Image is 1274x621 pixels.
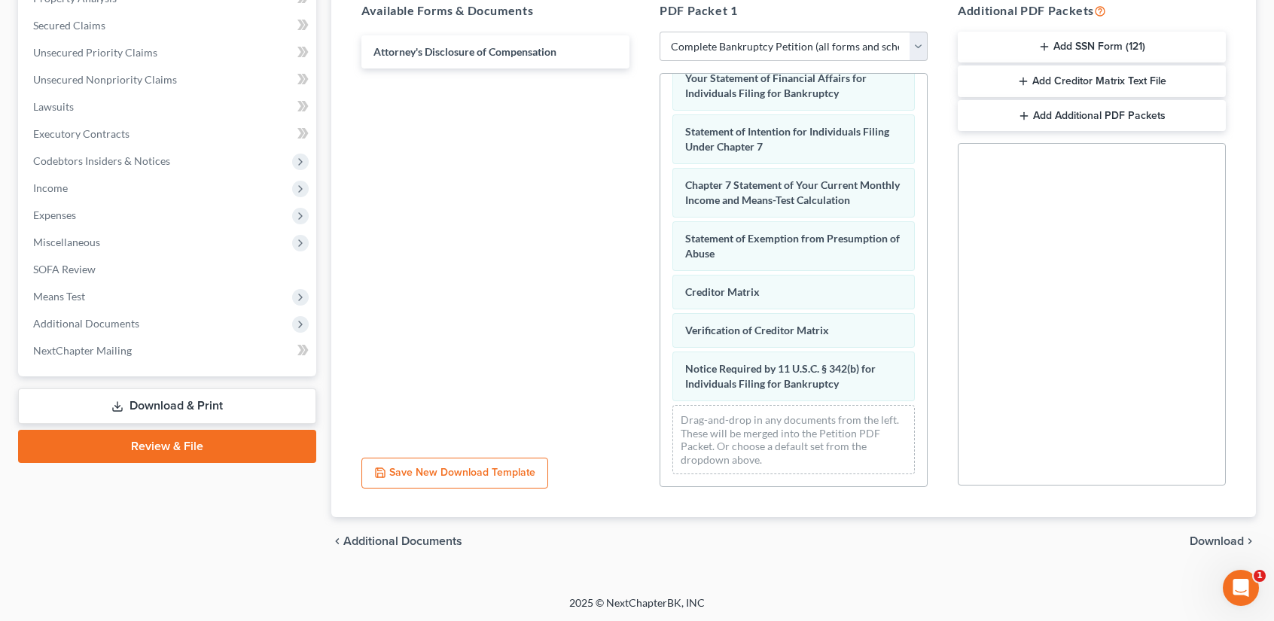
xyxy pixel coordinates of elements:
[33,263,96,275] span: SOFA Review
[21,256,316,283] a: SOFA Review
[33,181,68,194] span: Income
[660,2,928,20] h5: PDF Packet 1
[33,46,157,59] span: Unsecured Priority Claims
[343,535,462,547] span: Additional Documents
[18,430,316,463] a: Review & File
[685,324,829,336] span: Verification of Creditor Matrix
[685,285,760,298] span: Creditor Matrix
[1254,570,1266,582] span: 1
[1223,570,1259,606] iframe: Intercom live chat
[21,12,316,39] a: Secured Claims
[33,154,170,167] span: Codebtors Insiders & Notices
[958,2,1226,20] h5: Additional PDF Packets
[1190,535,1244,547] span: Download
[33,19,105,32] span: Secured Claims
[18,388,316,424] a: Download & Print
[331,535,343,547] i: chevron_left
[33,73,177,86] span: Unsecured Nonpriority Claims
[33,209,76,221] span: Expenses
[21,93,316,120] a: Lawsuits
[331,535,462,547] a: chevron_left Additional Documents
[958,100,1226,132] button: Add Additional PDF Packets
[33,127,130,140] span: Executory Contracts
[361,458,548,489] button: Save New Download Template
[21,66,316,93] a: Unsecured Nonpriority Claims
[21,337,316,364] a: NextChapter Mailing
[33,317,139,330] span: Additional Documents
[21,39,316,66] a: Unsecured Priority Claims
[1190,535,1256,547] button: Download chevron_right
[685,125,889,153] span: Statement of Intention for Individuals Filing Under Chapter 7
[685,178,900,206] span: Chapter 7 Statement of Your Current Monthly Income and Means-Test Calculation
[685,362,876,390] span: Notice Required by 11 U.S.C. § 342(b) for Individuals Filing for Bankruptcy
[958,32,1226,63] button: Add SSN Form (121)
[33,290,85,303] span: Means Test
[672,405,915,474] div: Drag-and-drop in any documents from the left. These will be merged into the Petition PDF Packet. ...
[373,45,556,58] span: Attorney's Disclosure of Compensation
[33,100,74,113] span: Lawsuits
[21,120,316,148] a: Executory Contracts
[685,232,900,260] span: Statement of Exemption from Presumption of Abuse
[958,65,1226,97] button: Add Creditor Matrix Text File
[361,2,629,20] h5: Available Forms & Documents
[1244,535,1256,547] i: chevron_right
[33,344,132,357] span: NextChapter Mailing
[33,236,100,248] span: Miscellaneous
